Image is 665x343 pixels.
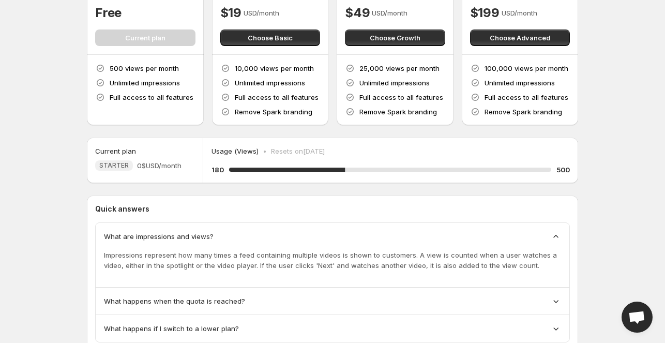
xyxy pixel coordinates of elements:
[359,78,430,88] p: Unlimited impressions
[95,146,136,156] h5: Current plan
[502,8,537,18] p: USD/month
[485,92,568,102] p: Full access to all features
[485,107,562,117] p: Remove Spark branding
[556,165,570,175] h5: 500
[271,146,325,156] p: Resets on [DATE]
[99,161,129,170] span: STARTER
[110,78,180,88] p: Unlimited impressions
[359,92,443,102] p: Full access to all features
[248,33,293,43] span: Choose Basic
[345,29,445,46] button: Choose Growth
[95,5,122,21] h4: Free
[359,63,440,73] p: 25,000 views per month
[104,296,245,306] span: What happens when the quota is reached?
[137,160,182,171] span: 0$ USD/month
[470,5,500,21] h4: $199
[622,302,653,333] div: Open chat
[490,33,550,43] span: Choose Advanced
[244,8,279,18] p: USD/month
[104,323,239,334] span: What happens if I switch to a lower plan?
[370,33,420,43] span: Choose Growth
[345,5,370,21] h4: $49
[211,165,224,175] h5: 180
[104,250,561,271] p: Impressions represent how many times a feed containing multiple videos is shown to customers. A v...
[110,92,193,102] p: Full access to all features
[110,63,179,73] p: 500 views per month
[220,5,241,21] h4: $19
[485,63,568,73] p: 100,000 views per month
[220,29,321,46] button: Choose Basic
[235,63,314,73] p: 10,000 views per month
[485,78,555,88] p: Unlimited impressions
[95,204,570,214] p: Quick answers
[104,231,214,242] span: What are impressions and views?
[359,107,437,117] p: Remove Spark branding
[372,8,407,18] p: USD/month
[235,107,312,117] p: Remove Spark branding
[470,29,570,46] button: Choose Advanced
[235,78,305,88] p: Unlimited impressions
[235,92,319,102] p: Full access to all features
[211,146,259,156] p: Usage (Views)
[263,146,267,156] p: •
